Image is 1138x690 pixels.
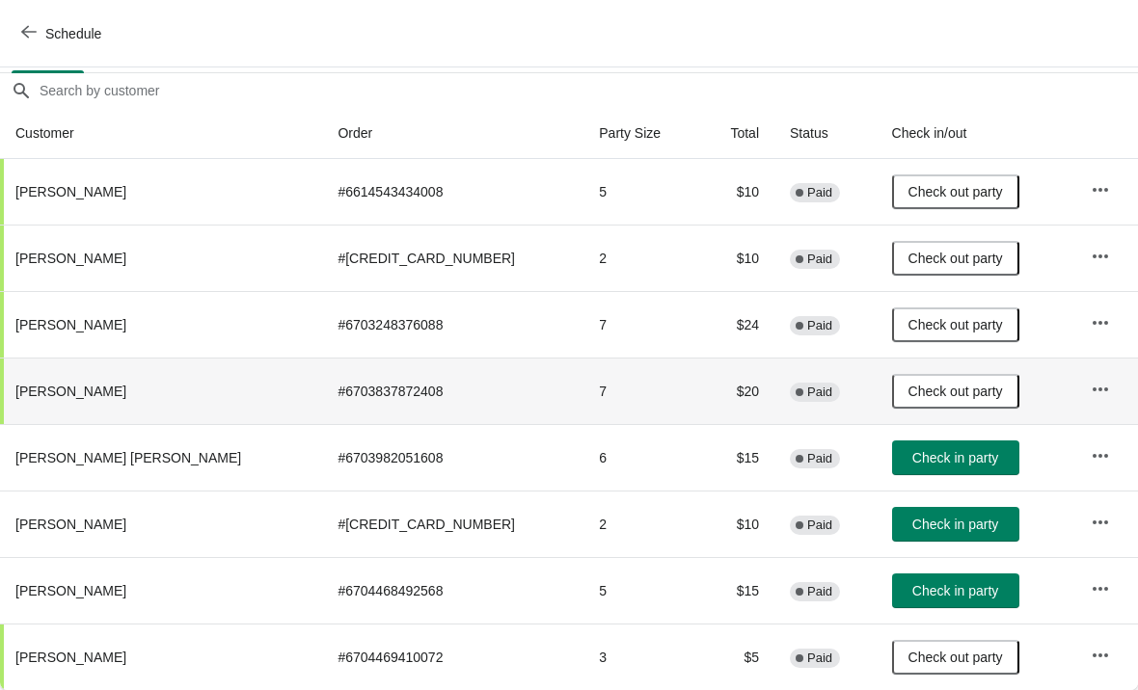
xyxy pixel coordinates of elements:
th: Status [774,108,877,159]
button: Check in party [892,440,1019,475]
span: Check out party [908,184,1003,199]
td: $15 [700,557,774,624]
span: [PERSON_NAME] [15,517,126,532]
span: Check out party [908,384,1003,399]
td: # 6704469410072 [322,624,583,690]
td: 2 [583,225,699,291]
span: [PERSON_NAME] [15,650,126,665]
span: [PERSON_NAME] [15,184,126,199]
span: Paid [807,385,832,400]
button: Schedule [10,16,117,51]
td: $15 [700,424,774,491]
th: Check in/out [877,108,1075,159]
span: [PERSON_NAME] [PERSON_NAME] [15,450,241,465]
button: Check out party [892,640,1019,675]
td: # [CREDIT_CARD_NUMBER] [322,225,583,291]
td: # 6703837872408 [322,358,583,424]
button: Check out party [892,307,1019,342]
span: Schedule [45,26,101,41]
button: Check out party [892,241,1019,276]
span: Paid [807,517,832,533]
span: Paid [807,584,832,599]
span: Check in party [912,517,998,532]
span: [PERSON_NAME] [15,583,126,598]
td: 7 [583,291,699,358]
td: # [CREDIT_CARD_NUMBER] [322,491,583,557]
td: $24 [700,291,774,358]
td: 6 [583,424,699,491]
td: $20 [700,358,774,424]
td: $10 [700,159,774,225]
span: Paid [807,252,832,267]
td: 3 [583,624,699,690]
span: Check in party [912,583,998,598]
span: Check out party [908,317,1003,332]
td: 5 [583,557,699,624]
input: Search by customer [39,73,1138,108]
button: Check in party [892,507,1019,542]
td: 2 [583,491,699,557]
th: Total [700,108,774,159]
td: $5 [700,624,774,690]
span: Check out party [908,251,1003,266]
td: 5 [583,159,699,225]
span: Check out party [908,650,1003,665]
button: Check in party [892,573,1019,608]
span: Paid [807,185,832,200]
span: [PERSON_NAME] [15,251,126,266]
button: Check out party [892,174,1019,209]
th: Order [322,108,583,159]
button: Check out party [892,374,1019,409]
span: Paid [807,451,832,466]
td: # 6614543434008 [322,159,583,225]
td: $10 [700,225,774,291]
th: Party Size [583,108,699,159]
td: # 6703982051608 [322,424,583,491]
td: $10 [700,491,774,557]
span: Paid [807,318,832,333]
td: 7 [583,358,699,424]
span: Check in party [912,450,998,465]
span: [PERSON_NAME] [15,384,126,399]
td: # 6704468492568 [322,557,583,624]
span: [PERSON_NAME] [15,317,126,332]
td: # 6703248376088 [322,291,583,358]
span: Paid [807,650,832,666]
